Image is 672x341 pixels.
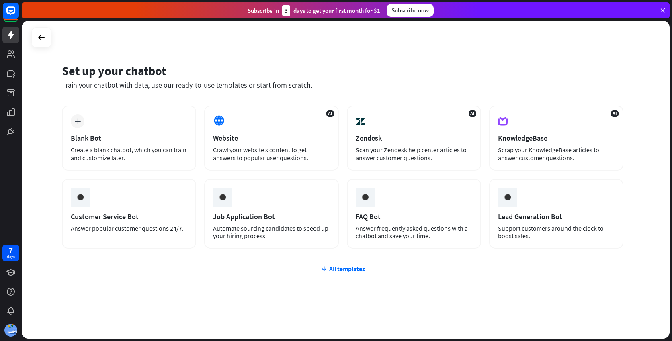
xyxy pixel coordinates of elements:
[9,247,13,254] div: 7
[7,254,15,259] div: days
[387,4,434,17] div: Subscribe now
[282,5,290,16] div: 3
[2,245,19,261] a: 7 days
[248,5,380,16] div: Subscribe in days to get your first month for $1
